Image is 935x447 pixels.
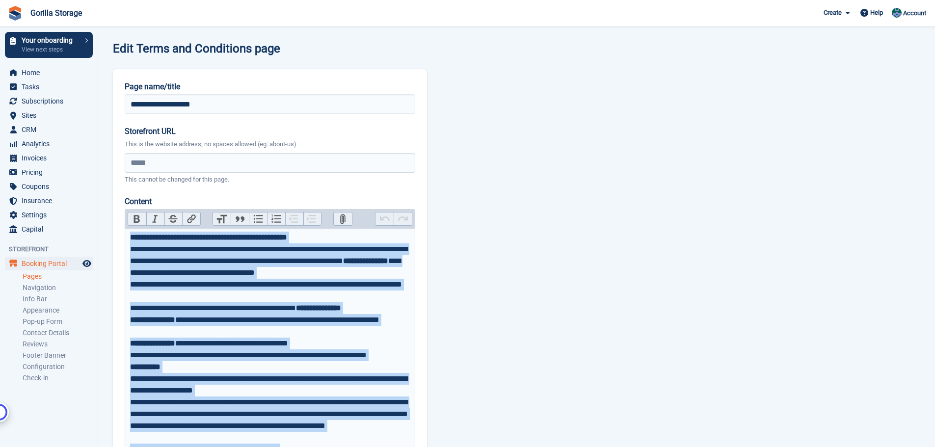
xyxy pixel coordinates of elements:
[5,257,93,270] a: menu
[23,272,93,281] a: Pages
[182,212,200,225] button: Link
[5,80,93,94] a: menu
[22,180,80,193] span: Coupons
[23,317,93,326] a: Pop-up Form
[23,294,93,304] a: Info Bar
[22,94,80,108] span: Subscriptions
[23,351,93,360] a: Footer Banner
[903,8,926,18] span: Account
[125,139,415,149] p: This is the website address, no spaces allowed (eg: about-us)
[5,123,93,136] a: menu
[5,208,93,222] a: menu
[22,151,80,165] span: Invoices
[892,8,902,18] img: Leesha Sutherland
[23,362,93,371] a: Configuration
[81,258,93,269] a: Preview store
[22,208,80,222] span: Settings
[5,66,93,79] a: menu
[5,194,93,208] a: menu
[285,212,303,225] button: Decrease Level
[164,212,183,225] button: Strikethrough
[22,37,80,44] p: Your onboarding
[23,328,93,338] a: Contact Details
[22,66,80,79] span: Home
[5,180,93,193] a: menu
[23,283,93,292] a: Navigation
[22,45,80,54] p: View next steps
[22,80,80,94] span: Tasks
[394,212,412,225] button: Redo
[5,108,93,122] a: menu
[23,373,93,383] a: Check-in
[22,257,80,270] span: Booking Portal
[128,212,146,225] button: Bold
[125,81,415,93] label: Page name/title
[231,212,249,225] button: Quote
[125,196,415,208] label: Content
[23,306,93,315] a: Appearance
[5,151,93,165] a: menu
[5,94,93,108] a: menu
[870,8,883,18] span: Help
[375,212,394,225] button: Undo
[23,340,93,349] a: Reviews
[22,137,80,151] span: Analytics
[5,32,93,58] a: Your onboarding View next steps
[824,8,842,18] span: Create
[213,212,231,225] button: Heading
[334,212,352,225] button: Attach Files
[8,6,23,21] img: stora-icon-8386f47178a22dfd0bd8f6a31ec36ba5ce8667c1dd55bd0f319d3a0aa187defe.svg
[22,165,80,179] span: Pricing
[5,165,93,179] a: menu
[9,244,98,254] span: Storefront
[27,4,86,22] a: Gorilla Storage
[267,212,285,225] button: Numbers
[125,175,415,184] p: This cannot be changed for this page.
[146,212,164,225] button: Italic
[22,194,80,208] span: Insurance
[113,42,280,55] h1: Edit Terms and Conditions page
[5,137,93,151] a: menu
[22,108,80,122] span: Sites
[5,222,93,236] a: menu
[22,222,80,236] span: Capital
[22,123,80,136] span: CRM
[303,212,321,225] button: Increase Level
[249,212,267,225] button: Bullets
[125,126,415,137] label: Storefront URL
